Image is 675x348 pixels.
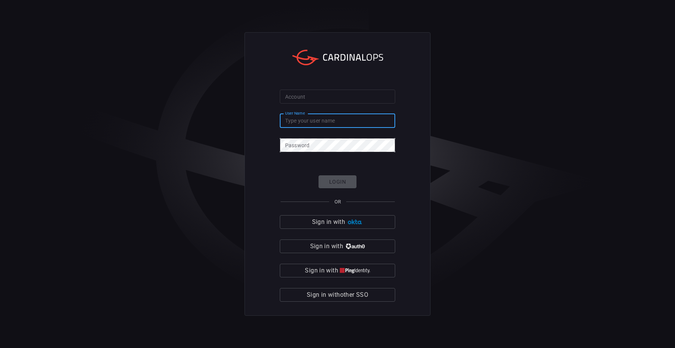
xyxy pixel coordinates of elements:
button: Sign in with [280,239,395,253]
input: Type your account [280,90,395,104]
span: Sign in with [305,265,338,276]
img: quu4iresuhQAAAABJRU5ErkJggg== [340,268,370,274]
button: Sign in withother SSO [280,288,395,302]
span: Sign in with other SSO [307,290,368,300]
button: Sign in with [280,264,395,277]
span: Sign in with [312,217,345,227]
button: Sign in with [280,215,395,229]
label: User Name [285,110,305,116]
img: Ad5vKXme8s1CQAAAABJRU5ErkJggg== [347,219,363,225]
img: vP8Hhh4KuCH8AavWKdZY7RZgAAAAASUVORK5CYII= [345,244,365,249]
input: Type your user name [280,114,395,128]
span: OR [334,199,341,205]
span: Sign in with [310,241,343,252]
